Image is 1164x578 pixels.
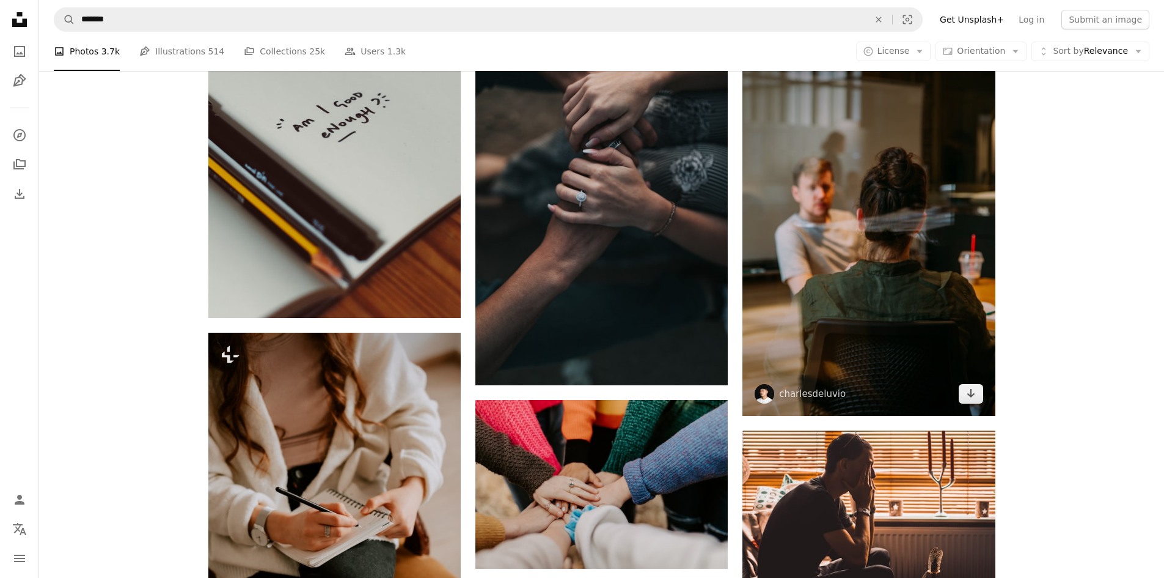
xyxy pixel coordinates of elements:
[309,45,325,58] span: 25k
[208,516,461,527] a: a woman sitting on a chair writing on a notebook
[957,46,1005,56] span: Orientation
[893,8,922,31] button: Visual search
[1053,45,1128,57] span: Relevance
[1053,46,1083,56] span: Sort by
[475,6,728,385] img: man and woman holding each others hands
[475,478,728,489] a: person in red sweater holding babys hand
[345,32,406,71] a: Users 1.3k
[208,124,461,135] a: black pencil on paper
[935,42,1027,61] button: Orientation
[475,190,728,201] a: man and woman holding each others hands
[7,152,32,177] a: Collections
[742,220,995,231] a: person sitting in a chair in front of a man
[755,384,774,404] img: Go to charlesdeluvio's profile
[742,36,995,415] img: person sitting in a chair in front of a man
[7,517,32,541] button: Language
[475,400,728,568] img: person in red sweater holding babys hand
[877,46,910,56] span: License
[7,546,32,571] button: Menu
[244,32,325,71] a: Collections 25k
[387,45,406,58] span: 1.3k
[779,388,846,400] a: charlesdeluvio
[742,500,995,511] a: man sitting on chair covering his eyes
[1061,10,1149,29] button: Submit an image
[1011,10,1052,29] a: Log in
[7,123,32,147] a: Explore
[7,39,32,64] a: Photos
[856,42,931,61] button: License
[54,8,75,31] button: Search Unsplash
[7,182,32,206] a: Download History
[7,7,32,34] a: Home — Unsplash
[959,384,983,404] a: Download
[7,69,32,93] a: Illustrations
[54,7,923,32] form: Find visuals sitewide
[865,8,892,31] button: Clear
[1031,42,1149,61] button: Sort byRelevance
[7,487,32,512] a: Log in / Sign up
[208,45,225,58] span: 514
[139,32,224,71] a: Illustrations 514
[932,10,1011,29] a: Get Unsplash+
